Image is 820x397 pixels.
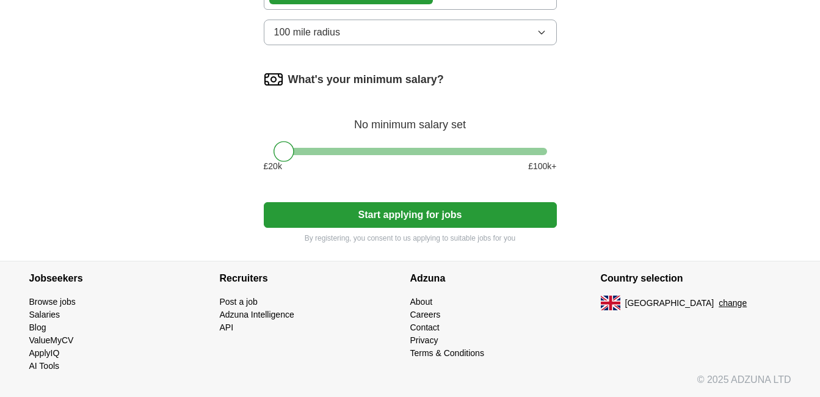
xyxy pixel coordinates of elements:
button: Start applying for jobs [264,202,557,228]
a: ValueMyCV [29,335,74,345]
div: © 2025 ADZUNA LTD [20,373,801,397]
a: API [220,322,234,332]
button: change [719,297,747,310]
a: Careers [410,310,441,319]
h4: Country selection [601,261,791,296]
a: Adzuna Intelligence [220,310,294,319]
div: No minimum salary set [264,104,557,133]
span: £ 20 k [264,160,282,173]
a: Terms & Conditions [410,348,484,358]
img: UK flag [601,296,620,310]
p: By registering, you consent to us applying to suitable jobs for you [264,233,557,244]
a: Privacy [410,335,438,345]
a: Blog [29,322,46,332]
span: £ 100 k+ [528,160,556,173]
span: [GEOGRAPHIC_DATA] [625,297,714,310]
a: AI Tools [29,361,60,371]
a: ApplyIQ [29,348,60,358]
img: salary.png [264,70,283,89]
a: About [410,297,433,307]
label: What's your minimum salary? [288,71,444,88]
button: 100 mile radius [264,20,557,45]
a: Contact [410,322,440,332]
a: Post a job [220,297,258,307]
span: 100 mile radius [274,25,341,40]
a: Browse jobs [29,297,76,307]
a: Salaries [29,310,60,319]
